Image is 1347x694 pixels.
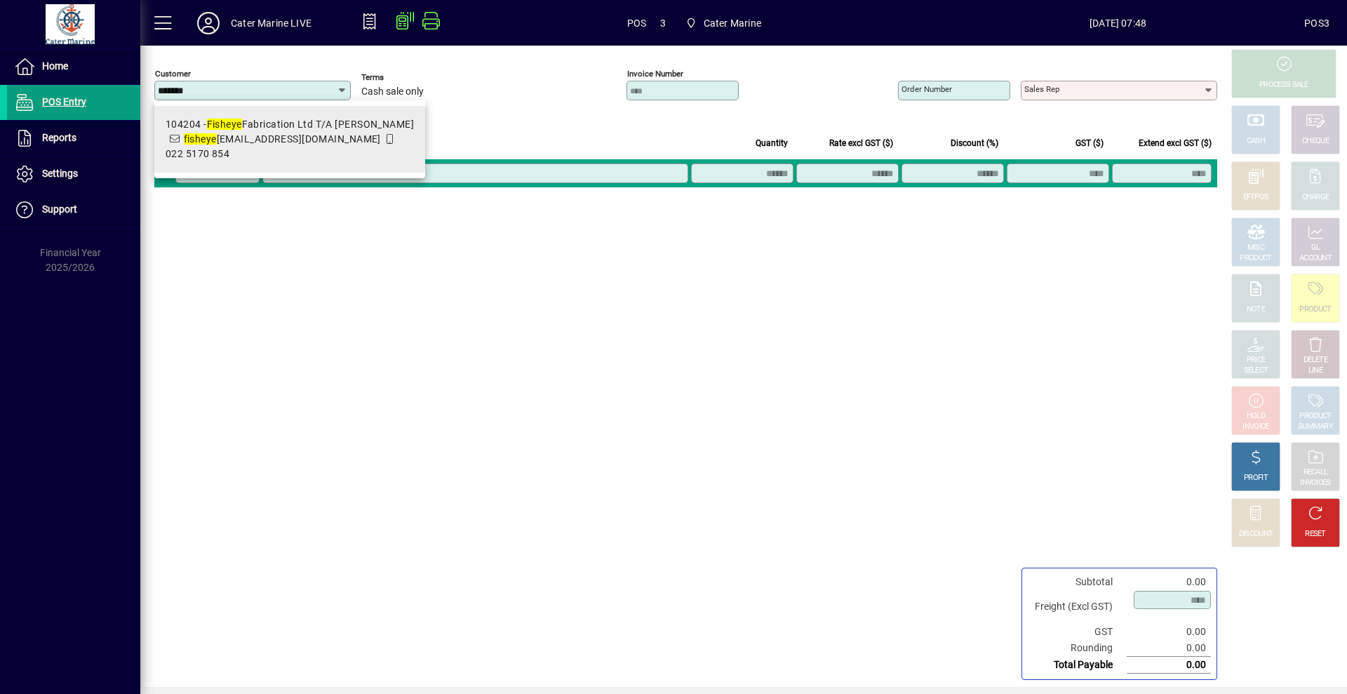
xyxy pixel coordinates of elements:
td: 0.00 [1127,640,1211,657]
span: Extend excl GST ($) [1139,135,1212,151]
div: SUMMARY [1298,422,1333,432]
div: POS3 [1304,12,1329,34]
div: 104204 - Fabrication Ltd T/A [PERSON_NAME] [166,117,414,132]
em: fisheye [184,133,217,145]
mat-label: Sales rep [1024,84,1059,94]
a: Home [7,49,140,84]
span: [EMAIL_ADDRESS][DOMAIN_NAME] [184,133,381,145]
span: Cash sale only [361,86,424,98]
div: MISC [1247,243,1264,253]
div: CASH [1247,136,1265,147]
div: EFTPOS [1243,192,1269,203]
span: Discount (%) [951,135,998,151]
div: SELECT [1244,366,1268,376]
div: PRODUCT [1299,305,1331,315]
span: GST ($) [1075,135,1104,151]
div: INVOICES [1300,478,1330,488]
div: GL [1311,243,1320,253]
div: CHEQUE [1302,136,1329,147]
a: Support [7,192,140,227]
div: PRODUCT [1299,411,1331,422]
td: Rounding [1028,640,1127,657]
div: ACCOUNT [1299,253,1332,264]
div: NOTE [1247,305,1265,315]
span: Cater Marine [704,12,761,34]
em: Fisheye [207,119,242,130]
span: [DATE] 07:48 [932,12,1304,34]
div: PROFIT [1244,473,1268,483]
span: POS Entry [42,96,86,107]
div: DELETE [1304,355,1327,366]
a: Reports [7,121,140,156]
div: CHARGE [1302,192,1329,203]
td: Freight (Excl GST) [1028,590,1127,624]
mat-label: Order number [902,84,952,94]
div: PRODUCT [1240,253,1271,264]
div: RESET [1305,529,1326,540]
span: Terms [361,73,445,82]
td: Subtotal [1028,574,1127,590]
td: 0.00 [1127,657,1211,674]
span: Support [42,203,77,215]
div: PROCESS SALE [1259,80,1308,91]
span: POS [627,12,647,34]
span: Cater Marine [680,11,767,36]
span: Rate excl GST ($) [829,135,893,151]
td: 0.00 [1127,624,1211,640]
span: 022 5170 854 [166,148,229,159]
td: 0.00 [1127,574,1211,590]
mat-option: 104204 - Fisheye Fabrication Ltd T/A Garth Stacey [154,106,425,173]
mat-label: Customer [155,69,191,79]
a: Settings [7,156,140,192]
button: Profile [186,11,231,36]
div: Cater Marine LIVE [231,12,311,34]
div: LINE [1308,366,1322,376]
span: Home [42,60,68,72]
td: GST [1028,624,1127,640]
div: INVOICE [1242,422,1268,432]
td: Total Payable [1028,657,1127,674]
div: DISCOUNT [1239,529,1273,540]
mat-label: Invoice number [627,69,683,79]
div: RECALL [1304,467,1328,478]
span: Reports [42,132,76,143]
span: 3 [660,12,666,34]
span: Quantity [756,135,788,151]
div: HOLD [1247,411,1265,422]
span: Settings [42,168,78,179]
div: PRICE [1247,355,1266,366]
